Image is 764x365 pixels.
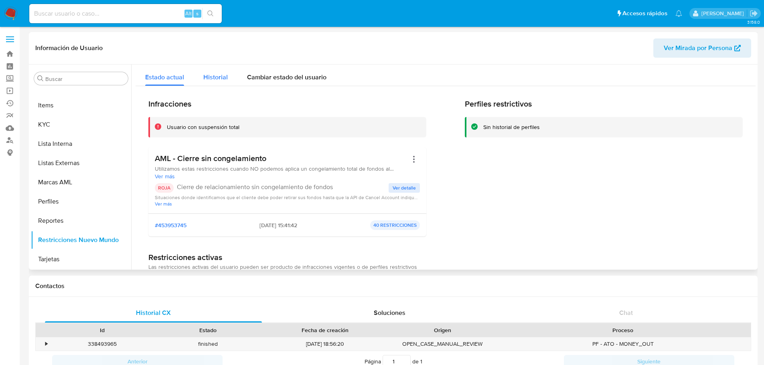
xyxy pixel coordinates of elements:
[622,9,667,18] span: Accesos rápidos
[29,8,222,19] input: Buscar usuario o caso...
[266,326,384,334] div: Fecha de creación
[161,326,255,334] div: Estado
[37,75,44,82] button: Buscar
[155,337,261,351] div: finished
[35,44,103,52] h1: Información de Usuario
[664,38,732,58] span: Ver Mirada por Persona
[31,153,131,173] button: Listas Externas
[55,326,150,334] div: Id
[45,75,125,83] input: Buscar
[31,192,131,211] button: Perfiles
[750,9,758,18] a: Salir
[31,250,131,269] button: Tarjetas
[374,308,405,317] span: Soluciones
[185,10,192,17] span: Alt
[196,10,199,17] span: s
[202,8,219,19] button: search-icon
[31,230,131,250] button: Restricciones Nuevo Mundo
[675,10,682,17] a: Notificaciones
[31,173,131,192] button: Marcas AML
[31,115,131,134] button: KYC
[31,96,131,115] button: Items
[136,308,171,317] span: Historial CX
[653,38,751,58] button: Ver Mirada por Persona
[501,326,745,334] div: Proceso
[35,282,751,290] h1: Contactos
[50,337,155,351] div: 338493965
[390,337,495,351] div: OPEN_CASE_MANUAL_REVIEW
[261,337,390,351] div: [DATE] 18:56:20
[495,337,751,351] div: PF - ATO - MONEY_OUT
[31,134,131,153] button: Lista Interna
[619,308,633,317] span: Chat
[31,211,131,230] button: Reportes
[45,340,47,348] div: •
[701,10,747,17] p: giorgio.franco@mercadolibre.com
[395,326,490,334] div: Origen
